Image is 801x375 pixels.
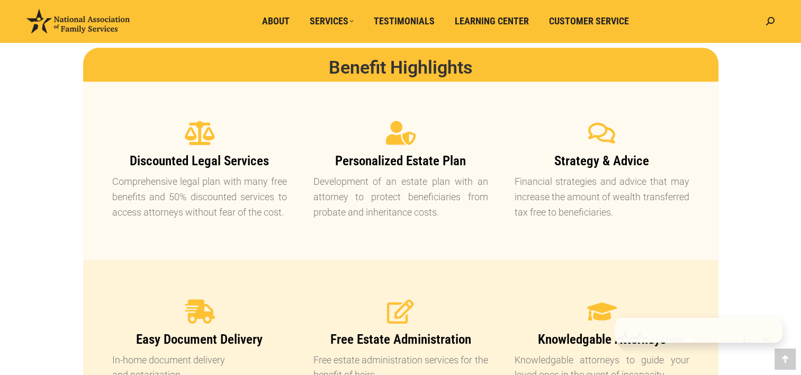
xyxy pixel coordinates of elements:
[330,332,471,347] span: Free Estate Administration
[455,15,529,27] span: Learning Center
[310,15,354,27] span: Services
[112,174,287,220] p: Comprehensive legal plan with many free benefits and 50% discounted services to access attorneys ...
[335,153,466,168] span: Personalized Estate Plan
[542,11,636,31] a: Customer Service
[614,307,796,356] iframe: Tidio Chat
[130,153,269,168] span: Discounted Legal Services
[26,9,130,33] img: National Association of Family Services
[104,58,697,76] h2: Benefit Highlights
[554,153,649,168] span: Strategy & Advice
[136,332,263,347] span: Easy Document Delivery
[447,11,536,31] a: Learning Center
[374,15,435,27] span: Testimonials
[537,332,665,347] span: Knowledgable Attorneys
[514,174,689,220] p: Financial strategies and advice that may increase the amount of wealth transferred tax free to be...
[313,174,488,220] p: Development of an estate plan with an attorney to protect beneficiaries from probate and inherita...
[366,11,442,31] a: Testimonials
[549,15,629,27] span: Customer Service
[255,11,297,31] a: About
[262,15,290,27] span: About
